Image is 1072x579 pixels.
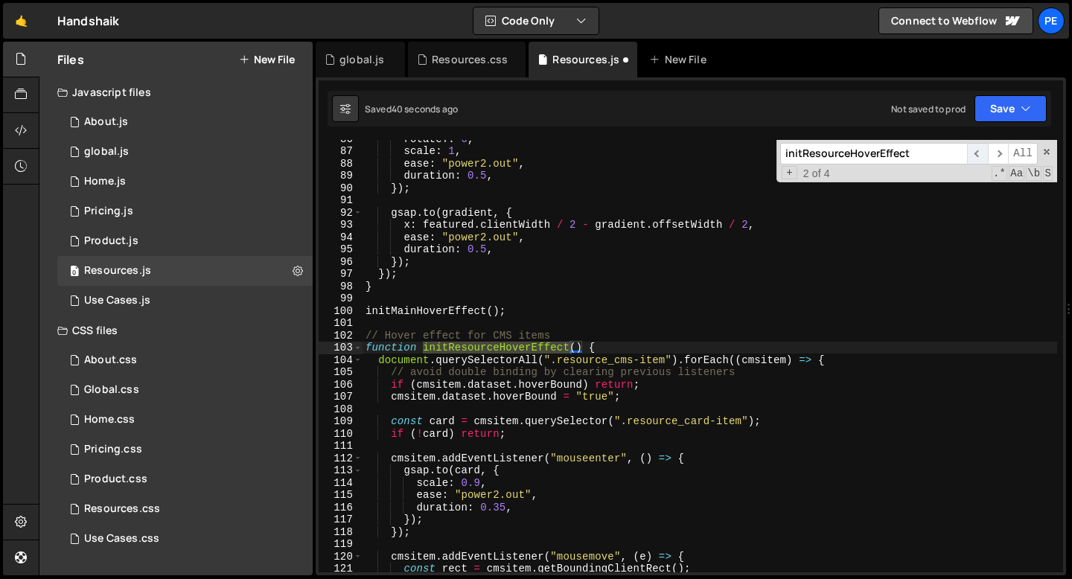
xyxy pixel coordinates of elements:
[974,95,1047,122] button: Save
[1038,7,1065,34] a: Pe
[319,207,363,220] div: 92
[319,354,363,367] div: 104
[319,477,363,490] div: 114
[319,268,363,281] div: 97
[84,294,150,307] div: Use Cases.js
[70,266,79,278] span: 0
[649,52,712,67] div: New File
[57,12,119,30] div: Handshaik
[319,538,363,551] div: 119
[878,7,1033,34] a: Connect to Webflow
[365,103,458,115] div: Saved
[319,342,363,354] div: 103
[57,196,313,226] div: 16572/45430.js
[57,226,313,256] div: 16572/45211.js
[84,383,139,397] div: Global.css
[1009,166,1024,181] span: CaseSensitive Search
[319,502,363,514] div: 116
[239,54,295,65] button: New File
[319,305,363,318] div: 100
[57,167,313,196] div: 16572/45051.js
[319,391,363,403] div: 107
[319,292,363,305] div: 99
[392,103,458,115] div: 40 seconds ago
[84,115,128,129] div: About.js
[57,375,313,405] div: 16572/45138.css
[84,413,135,426] div: Home.css
[84,354,137,367] div: About.css
[319,170,363,182] div: 89
[319,366,363,379] div: 105
[57,435,313,464] div: 16572/45431.css
[57,286,313,316] div: 16572/45332.js
[3,3,39,39] a: 🤙
[319,464,363,477] div: 113
[57,464,313,494] div: 16572/45330.css
[319,194,363,207] div: 91
[319,514,363,526] div: 117
[319,243,363,256] div: 95
[319,317,363,330] div: 101
[57,494,313,524] div: 16572/46395.css
[84,145,129,159] div: global.js
[552,52,619,67] div: Resources.js
[57,345,313,375] div: 16572/45487.css
[319,489,363,502] div: 115
[1008,143,1038,164] span: Alt-Enter
[39,77,313,107] div: Javascript files
[319,231,363,244] div: 94
[1043,166,1053,181] span: Search In Selection
[319,403,363,416] div: 108
[57,107,313,137] div: 16572/45486.js
[319,440,363,452] div: 111
[84,205,133,218] div: Pricing.js
[84,264,151,278] div: Resources.js
[319,281,363,293] div: 98
[84,443,142,456] div: Pricing.css
[992,166,1007,181] span: RegExp Search
[432,52,508,67] div: Resources.css
[319,145,363,158] div: 87
[780,143,967,164] input: Search for
[84,532,159,546] div: Use Cases.css
[57,524,313,554] div: 16572/45333.css
[57,137,313,167] div: 16572/45061.js
[84,234,138,248] div: Product.js
[967,143,988,164] span: ​
[319,563,363,575] div: 121
[319,330,363,342] div: 102
[57,51,84,68] h2: Files
[319,182,363,195] div: 90
[1026,166,1041,181] span: Whole Word Search
[84,175,126,188] div: Home.js
[39,316,313,345] div: CSS files
[319,379,363,391] div: 106
[57,405,313,435] div: 16572/45056.css
[988,143,1009,164] span: ​
[319,526,363,539] div: 118
[319,256,363,269] div: 96
[473,7,599,34] button: Code Only
[891,103,966,115] div: Not saved to prod
[84,502,160,516] div: Resources.css
[319,219,363,231] div: 93
[319,428,363,441] div: 110
[319,551,363,563] div: 120
[797,167,836,180] span: 2 of 4
[782,166,797,180] span: Toggle Replace mode
[319,158,363,170] div: 88
[339,52,384,67] div: global.js
[319,415,363,428] div: 109
[57,256,313,286] div: 16572/46394.js
[319,452,363,465] div: 112
[84,473,147,486] div: Product.css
